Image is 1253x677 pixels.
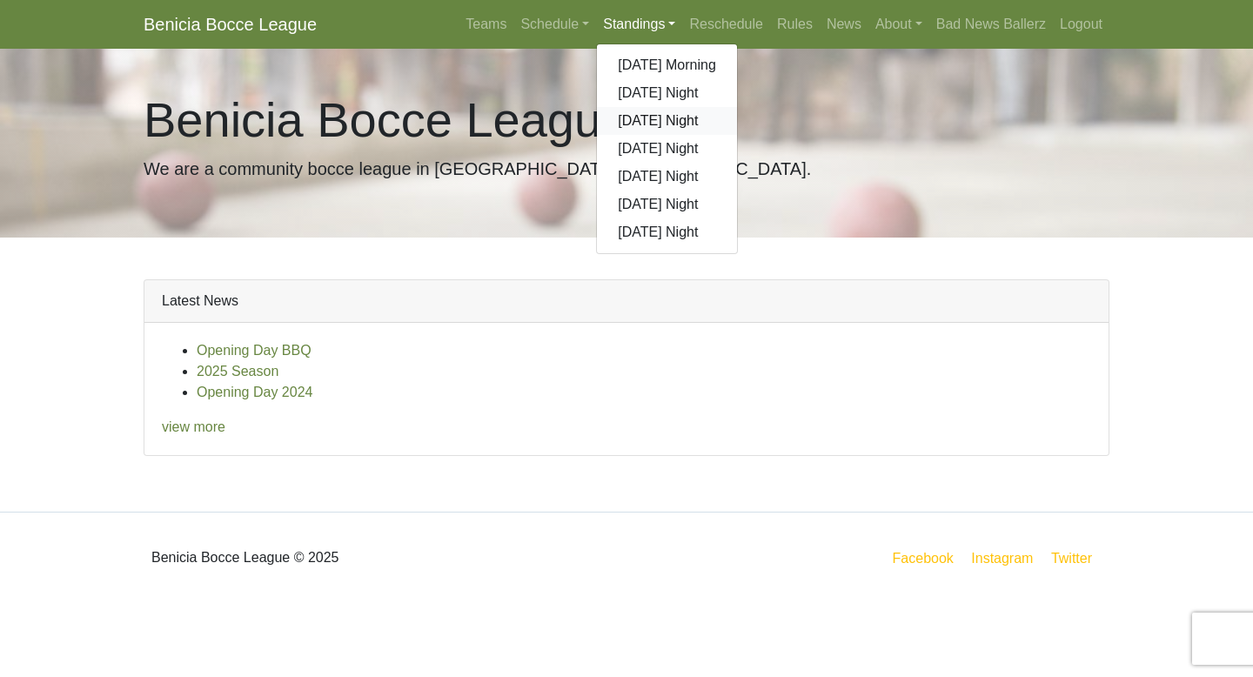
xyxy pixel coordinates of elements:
a: Logout [1053,7,1109,42]
a: 2025 Season [197,364,278,379]
p: We are a community bocce league in [GEOGRAPHIC_DATA], [GEOGRAPHIC_DATA]. [144,156,1109,182]
a: Standings [596,7,682,42]
a: Facebook [889,547,957,569]
a: Reschedule [682,7,770,42]
a: [DATE] Night [597,135,737,163]
a: [DATE] Night [597,218,737,246]
a: view more [162,419,225,434]
a: [DATE] Night [597,79,737,107]
div: Latest News [144,280,1109,323]
a: Schedule [513,7,596,42]
a: [DATE] Night [597,163,737,191]
a: Rules [770,7,820,42]
a: [DATE] Night [597,191,737,218]
a: Instagram [968,547,1036,569]
a: About [868,7,929,42]
a: Teams [459,7,513,42]
a: Twitter [1048,547,1106,569]
a: News [820,7,868,42]
div: Standings [596,44,738,254]
h1: Benicia Bocce League [144,90,1109,149]
a: [DATE] Morning [597,51,737,79]
a: Bad News Ballerz [929,7,1053,42]
a: Opening Day BBQ [197,343,312,358]
a: Benicia Bocce League [144,7,317,42]
a: [DATE] Night [597,107,737,135]
div: Benicia Bocce League © 2025 [131,526,626,589]
a: Opening Day 2024 [197,385,312,399]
